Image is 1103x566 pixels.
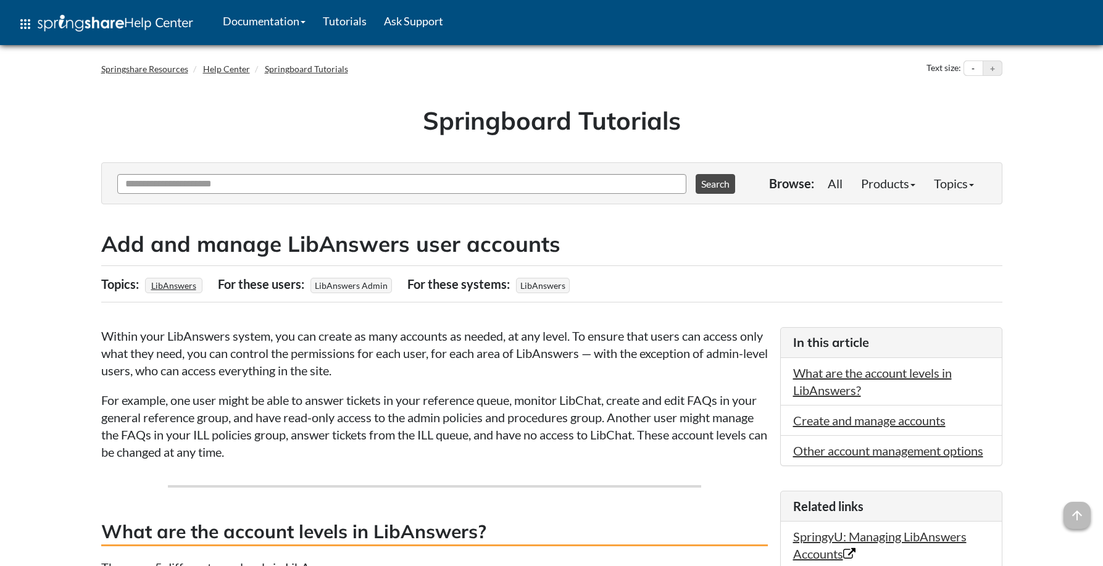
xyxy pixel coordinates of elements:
span: LibAnswers Admin [310,278,392,293]
img: Springshare [38,15,124,31]
a: Springshare Resources [101,64,188,74]
div: For these users: [218,272,307,296]
div: For these systems: [407,272,513,296]
a: apps Help Center [9,6,202,43]
h3: In this article [793,334,989,351]
a: SpringyU: Managing LibAnswers Accounts [793,529,967,561]
a: Help Center [203,64,250,74]
a: All [818,171,852,196]
a: Other account management options [793,443,983,458]
button: Increase text size [983,61,1002,76]
h3: What are the account levels in LibAnswers? [101,518,768,546]
button: Decrease text size [964,61,983,76]
span: arrow_upward [1063,502,1091,529]
a: Tutorials [314,6,375,36]
span: Help Center [124,14,193,30]
a: Ask Support [375,6,452,36]
a: LibAnswers [149,277,198,294]
span: LibAnswers [516,278,570,293]
span: apps [18,17,33,31]
a: Products [852,171,925,196]
a: arrow_upward [1063,503,1091,518]
h1: Springboard Tutorials [110,103,993,138]
h2: Add and manage LibAnswers user accounts [101,229,1002,259]
a: What are the account levels in LibAnswers? [793,365,952,397]
a: Documentation [214,6,314,36]
div: Topics: [101,272,142,296]
a: Create and manage accounts [793,413,946,428]
a: Springboard Tutorials [265,64,348,74]
div: Text size: [924,60,964,77]
p: Within your LibAnswers system, you can create as many accounts as needed, at any level. To ensure... [101,327,768,379]
a: Topics [925,171,983,196]
button: Search [696,174,735,194]
p: For example, one user might be able to answer tickets in your reference queue, monitor LibChat, c... [101,391,768,460]
p: Browse: [769,175,814,192]
span: Related links [793,499,864,514]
